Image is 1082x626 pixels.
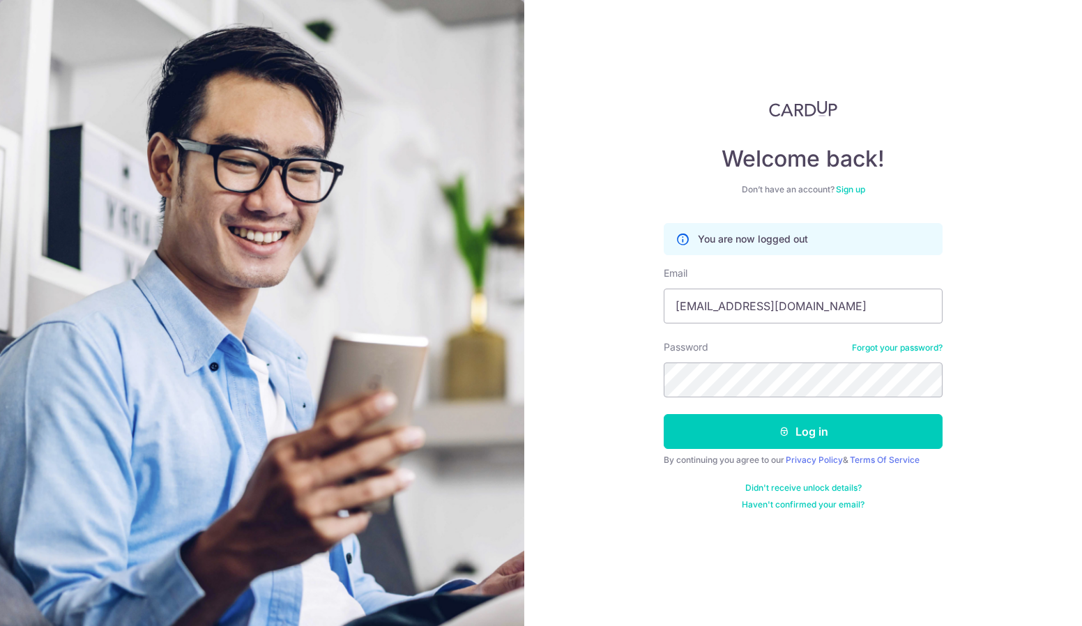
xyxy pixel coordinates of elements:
input: Enter your Email [664,289,943,323]
a: Privacy Policy [786,455,843,465]
label: Email [664,266,687,280]
a: Haven't confirmed your email? [742,499,864,510]
label: Password [664,340,708,354]
img: CardUp Logo [769,100,837,117]
a: Forgot your password? [852,342,943,353]
a: Didn't receive unlock details? [745,482,862,494]
div: By continuing you agree to our & [664,455,943,466]
a: Sign up [836,184,865,194]
p: You are now logged out [698,232,808,246]
div: Don’t have an account? [664,184,943,195]
h4: Welcome back! [664,145,943,173]
a: Terms Of Service [850,455,920,465]
button: Log in [664,414,943,449]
